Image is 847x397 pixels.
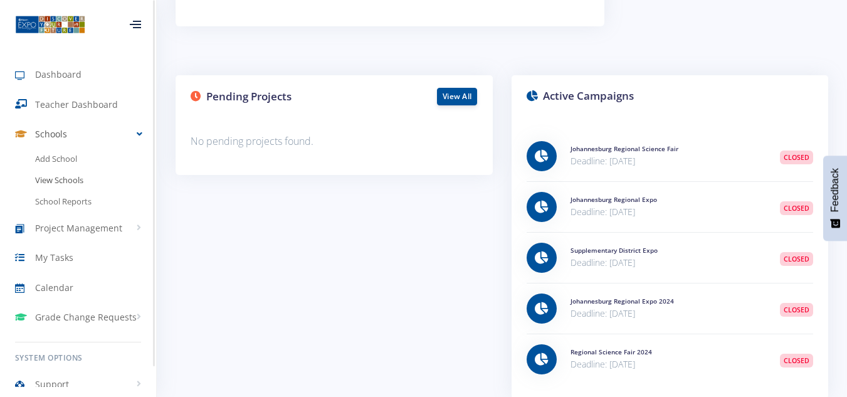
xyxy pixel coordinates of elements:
[571,357,762,372] p: Deadline: [DATE]
[35,251,73,264] span: My Tasks
[571,246,762,255] h6: Supplementary District Expo
[571,154,762,169] p: Deadline: [DATE]
[35,68,82,81] span: Dashboard
[823,156,847,241] button: Feedback - Show survey
[527,88,814,104] h3: Active Campaigns
[780,354,813,368] span: Closed
[829,168,841,212] span: Feedback
[571,255,762,270] p: Deadline: [DATE]
[571,297,762,306] h6: Johannesburg Regional Expo 2024
[35,127,67,140] span: Schools
[35,281,73,294] span: Calendar
[15,352,141,364] h6: System Options
[780,151,813,164] span: Closed
[15,14,85,34] img: ...
[571,306,762,321] p: Deadline: [DATE]
[571,195,762,204] h6: Johannesburg Regional Expo
[437,88,477,105] a: View All
[35,98,118,111] span: Teacher Dashboard
[571,347,762,357] h6: Regional Science Fair 2024
[780,252,813,266] span: Closed
[35,221,122,235] span: Project Management
[571,204,762,220] p: Deadline: [DATE]
[780,201,813,215] span: Closed
[571,144,762,154] h6: Johannesburg Regional Science Fair
[191,88,325,105] h3: Pending Projects
[780,303,813,317] span: Closed
[35,378,69,391] span: Support
[191,133,478,150] p: No pending projects found.
[35,310,137,324] span: Grade Change Requests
